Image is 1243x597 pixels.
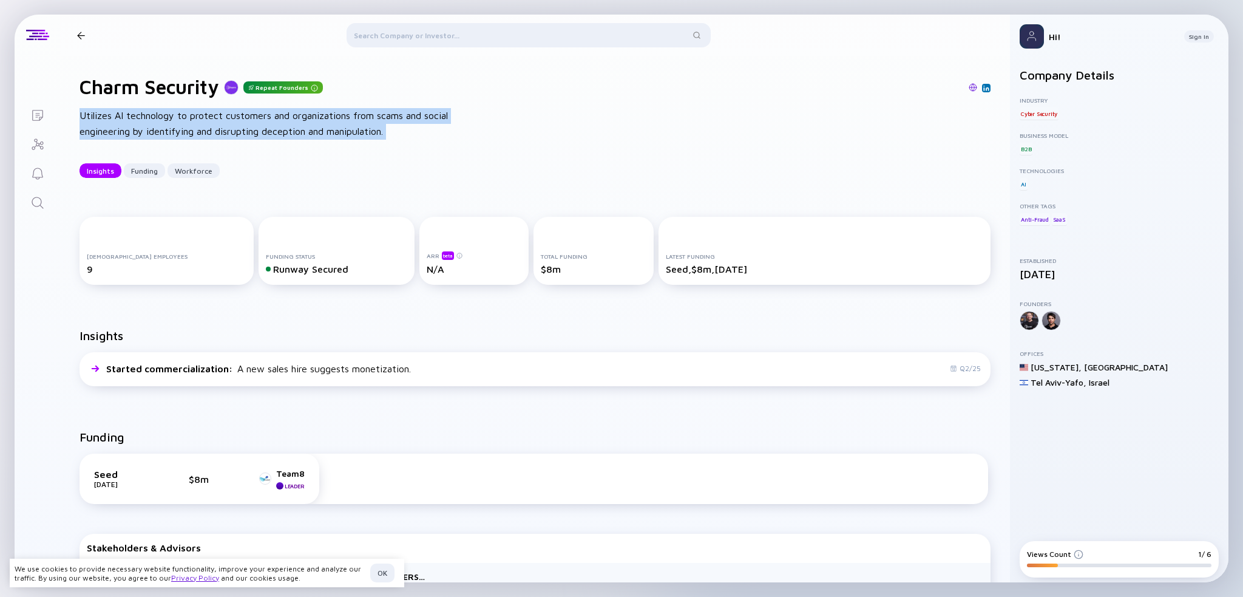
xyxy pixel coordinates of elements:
div: Technologies [1020,167,1219,174]
button: Funding [124,163,165,178]
div: $8m [189,474,225,485]
div: Israel [1089,377,1109,387]
img: Charm Security Website [969,83,977,92]
div: B2B [1020,143,1032,155]
div: Views Count [1027,550,1083,559]
div: Repeat Founders [243,81,323,94]
div: N/A [427,264,521,275]
h1: Charm Security [80,75,219,98]
div: A new sales hire suggests monetization. [106,363,411,374]
div: $8m [541,264,646,275]
img: Israel Flag [1020,378,1028,387]
img: United States Flag [1020,363,1028,372]
div: Offices [1020,350,1219,357]
a: Privacy Policy [171,573,219,582]
div: Tel Aviv-Yafo , [1031,377,1086,387]
div: Insights [80,162,121,180]
img: Charm Security Linkedin Page [983,85,989,91]
h2: Funding [80,430,124,444]
div: We use cookies to provide necessary website functionality, improve your experience and analyze ou... [15,564,365,582]
div: Total Funding [541,253,646,260]
div: Latest Funding [666,253,983,260]
h2: Insights [80,329,123,343]
div: Utilizes AI technology to protect customers and organizations from scams and social engineering b... [80,108,468,139]
div: Team8 [276,468,305,479]
div: [DATE] [1020,268,1219,281]
a: Investor Map [15,129,60,158]
a: Reminders [15,158,60,187]
div: Stakeholders & Advisors [87,542,983,553]
button: OK [370,564,395,582]
div: Workforce [168,162,220,180]
div: ARR [427,251,521,260]
div: Q2/25 [950,364,981,373]
div: beta [442,251,454,260]
img: Profile Picture [1020,24,1044,49]
div: Hi! [1049,32,1174,42]
div: [DATE] [94,480,155,489]
div: Leader [285,483,304,490]
div: 9 [87,264,246,275]
h2: Company Details [1020,68,1219,82]
div: Business Model [1020,132,1219,139]
div: Seed, $8m, [DATE] [666,264,983,275]
div: [US_STATE] , [1031,362,1082,372]
a: Lists [15,100,60,129]
a: Search [15,187,60,216]
div: Other Tags [1020,202,1219,210]
div: Founders [1020,300,1219,307]
div: Established [1020,257,1219,264]
button: Insights [80,163,121,178]
div: [GEOGRAPHIC_DATA] [1084,362,1168,372]
button: Workforce [168,163,220,178]
div: 1/ 6 [1198,550,1211,559]
div: [DEMOGRAPHIC_DATA] Employees [87,253,246,260]
div: Cyber Security [1020,107,1058,120]
span: Started commercialization : [106,363,235,374]
div: Runway Secured [266,264,407,275]
div: Anti-Fraud [1020,213,1050,225]
div: AI [1020,178,1028,190]
div: SaaS [1052,213,1067,225]
button: Sign In [1184,30,1214,43]
a: Team8Leader [259,468,305,490]
div: Industry [1020,97,1219,104]
div: Funding [124,162,165,180]
div: Funding Status [266,253,407,260]
div: Seed [94,469,155,480]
